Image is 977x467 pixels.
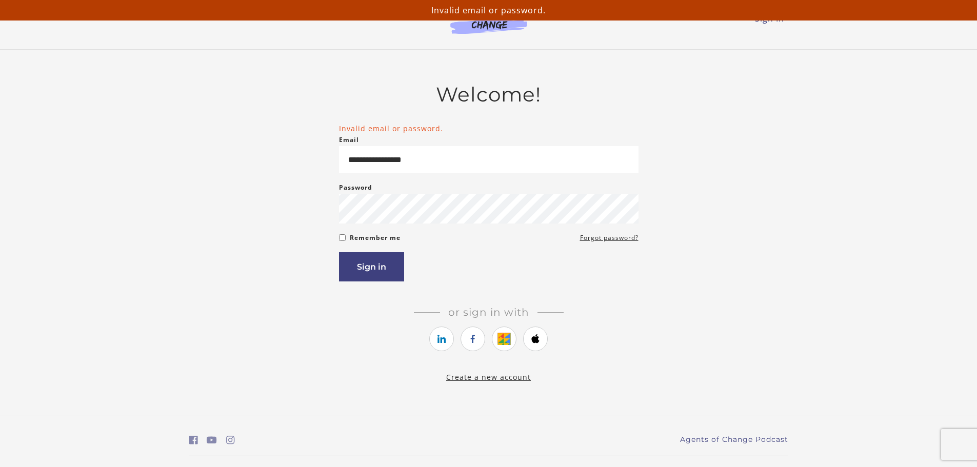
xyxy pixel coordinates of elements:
[523,327,548,351] a: https://courses.thinkific.com/users/auth/apple?ss%5Breferral%5D=&ss%5Buser_return_to%5D=&ss%5Bvis...
[350,232,401,244] label: Remember me
[461,327,485,351] a: https://courses.thinkific.com/users/auth/facebook?ss%5Breferral%5D=&ss%5Buser_return_to%5D=&ss%5B...
[339,83,639,107] h2: Welcome!
[339,123,639,134] li: Invalid email or password.
[440,10,538,34] img: Agents of Change Logo
[226,435,235,445] i: https://www.instagram.com/agentsofchangeprep/ (Open in a new window)
[680,434,788,445] a: Agents of Change Podcast
[4,4,973,16] p: Invalid email or password.
[189,435,198,445] i: https://www.facebook.com/groups/aswbtestprep (Open in a new window)
[429,327,454,351] a: https://courses.thinkific.com/users/auth/linkedin?ss%5Breferral%5D=&ss%5Buser_return_to%5D=&ss%5B...
[226,433,235,448] a: https://www.instagram.com/agentsofchangeprep/ (Open in a new window)
[207,433,217,448] a: https://www.youtube.com/c/AgentsofChangeTestPrepbyMeaganMitchell (Open in a new window)
[440,306,537,318] span: Or sign in with
[492,327,516,351] a: https://courses.thinkific.com/users/auth/google?ss%5Breferral%5D=&ss%5Buser_return_to%5D=&ss%5Bvi...
[339,134,359,146] label: Email
[207,435,217,445] i: https://www.youtube.com/c/AgentsofChangeTestPrepbyMeaganMitchell (Open in a new window)
[580,232,639,244] a: Forgot password?
[446,372,531,382] a: Create a new account
[339,252,404,281] button: Sign in
[189,433,198,448] a: https://www.facebook.com/groups/aswbtestprep (Open in a new window)
[339,181,372,194] label: Password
